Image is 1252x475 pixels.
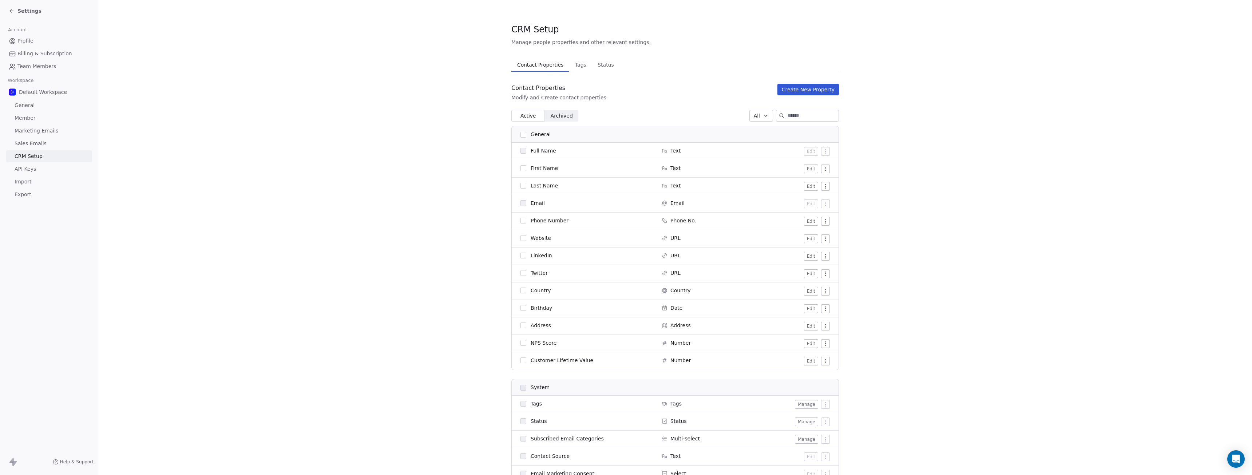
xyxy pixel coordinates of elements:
[804,269,818,278] button: Edit
[15,140,47,147] span: Sales Emails
[670,252,681,259] span: URL
[531,234,551,242] span: Website
[670,199,685,207] span: Email
[804,217,818,226] button: Edit
[670,269,681,277] span: URL
[531,252,552,259] span: LinkedIn
[19,88,67,96] span: Default Workspace
[511,94,606,101] div: Modify and Create contact properties
[15,153,43,160] span: CRM Setup
[6,112,92,124] a: Member
[531,217,568,224] span: Phone Number
[804,357,818,365] button: Edit
[804,322,818,330] button: Edit
[6,150,92,162] a: CRM Setup
[511,39,651,46] span: Manage people properties and other relevant settings.
[6,48,92,60] a: Billing & Subscription
[804,147,818,156] button: Edit
[670,182,681,189] span: Text
[754,112,760,120] span: All
[17,37,33,45] span: Profile
[17,7,41,15] span: Settings
[531,339,556,347] span: NPS Score
[795,435,818,444] button: Manage
[531,199,545,207] span: Email
[17,50,72,58] span: Billing & Subscription
[15,191,31,198] span: Export
[670,165,681,172] span: Text
[531,322,551,329] span: Address
[511,84,606,92] div: Contact Properties
[670,435,700,442] span: Multi-select
[6,125,92,137] a: Marketing Emails
[670,357,691,364] span: Number
[15,102,35,109] span: General
[6,99,92,111] a: General
[6,176,92,188] a: Import
[670,400,682,407] span: Tags
[795,417,818,426] button: Manage
[670,322,691,329] span: Address
[6,138,92,150] a: Sales Emails
[60,459,94,465] span: Help & Support
[531,287,551,294] span: Country
[777,84,839,95] button: Create New Property
[804,452,818,461] button: Edit
[670,217,696,224] span: Phone No.
[531,400,542,407] span: Tags
[670,452,681,460] span: Text
[795,400,818,409] button: Manage
[804,304,818,313] button: Edit
[670,417,687,425] span: Status
[531,131,551,138] span: General
[17,63,56,70] span: Team Members
[15,178,31,186] span: Import
[531,147,556,154] span: Full Name
[804,252,818,261] button: Edit
[531,269,548,277] span: Twitter
[15,127,58,135] span: Marketing Emails
[670,234,681,242] span: URL
[551,112,573,120] span: Archived
[6,35,92,47] a: Profile
[514,60,566,70] span: Contact Properties
[5,24,30,35] span: Account
[531,417,547,425] span: Status
[15,114,36,122] span: Member
[670,287,691,294] span: Country
[804,182,818,191] button: Edit
[9,88,16,96] img: callfluent_ai_logo.png
[531,165,558,172] span: First Name
[804,199,818,208] button: Edit
[804,234,818,243] button: Edit
[531,357,593,364] span: Customer Lifetime Value
[670,339,691,347] span: Number
[531,182,558,189] span: Last Name
[15,165,36,173] span: API Keys
[6,163,92,175] a: API Keys
[804,165,818,173] button: Edit
[670,147,681,154] span: Text
[531,435,604,442] span: Subscribed Email Categories
[572,60,589,70] span: Tags
[804,287,818,296] button: Edit
[9,7,41,15] a: Settings
[6,189,92,201] a: Export
[53,459,94,465] a: Help & Support
[595,60,617,70] span: Status
[531,304,552,312] span: Birthday
[531,452,570,460] span: Contact Source
[804,339,818,348] button: Edit
[531,384,550,391] span: System
[1227,450,1245,468] div: Open Intercom Messenger
[670,304,682,312] span: Date
[6,60,92,72] a: Team Members
[511,24,559,35] span: CRM Setup
[5,75,37,86] span: Workspace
